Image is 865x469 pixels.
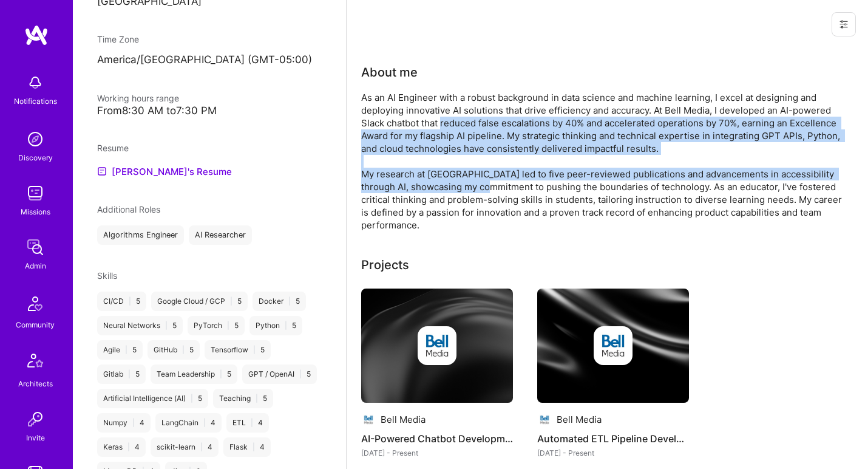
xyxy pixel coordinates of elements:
p: America/[GEOGRAPHIC_DATA] (GMT-05:00 ) [97,53,322,67]
span: | [285,321,287,330]
div: GPT / OpenAI 5 [242,365,317,384]
div: Community [16,318,55,331]
div: Flask 4 [223,437,271,457]
img: cover [361,289,513,403]
div: Algorithms Engineer [97,225,184,245]
div: Teaching 5 [213,389,273,408]
img: Company logo [537,413,552,427]
span: | [253,345,256,355]
div: Gitlab 5 [97,365,146,384]
div: As an AI Engineer with a robust background in data science and machine learning, I excel at desig... [361,91,847,231]
div: [DATE] - Present [361,447,513,459]
div: Admin [25,259,46,272]
div: PyTorch 5 [188,316,245,335]
div: Architects [18,377,53,390]
span: | [203,418,206,428]
span: | [230,296,232,306]
span: Working hours range [97,93,179,103]
div: Keras 4 [97,437,146,457]
span: | [220,369,222,379]
img: Company logo [361,413,376,427]
span: | [125,345,127,355]
span: | [227,321,229,330]
span: Resume [97,143,129,153]
div: ETL 4 [226,413,269,433]
img: Architects [21,348,50,377]
div: Python 5 [249,316,302,335]
div: Numpy 4 [97,413,151,433]
div: Tensorflow 5 [205,340,271,360]
div: Artificial Intelligence (AI) 5 [97,389,208,408]
div: LangChain 4 [155,413,222,433]
span: | [127,442,130,452]
div: Bell Media [557,413,602,426]
div: [DATE] - Present [537,447,689,459]
div: Discovery [18,151,53,164]
img: Company logo [418,326,456,365]
div: scikit-learn 4 [151,437,219,457]
img: teamwork [23,181,47,205]
div: AI Researcher [189,225,252,245]
img: logo [24,24,49,46]
div: Bell Media [381,413,426,426]
div: About me [361,63,418,81]
span: | [200,442,203,452]
h4: Automated ETL Pipeline Development [537,431,689,447]
div: Google Cloud / GCP 5 [151,292,248,311]
div: GitHub 5 [148,340,200,360]
span: | [128,369,131,379]
span: | [299,369,302,379]
div: Missions [21,205,50,218]
div: From 8:30 AM to 7:30 PM [97,104,322,117]
img: cover [537,289,689,403]
span: | [132,418,135,428]
span: Time Zone [97,34,139,44]
span: | [191,394,193,403]
div: CI/CD 5 [97,292,146,311]
span: | [182,345,185,355]
a: [PERSON_NAME]'s Resume [97,164,232,179]
span: Additional Roles [97,204,160,214]
img: bell [23,70,47,95]
h4: AI-Powered Chatbot Development [361,431,513,447]
img: Community [21,289,50,318]
div: Projects [361,256,409,274]
span: | [256,394,258,403]
span: | [251,418,253,428]
img: discovery [23,127,47,151]
div: Team Leadership 5 [151,365,237,384]
span: Skills [97,270,117,281]
span: | [253,442,255,452]
img: Invite [23,407,47,431]
img: admin teamwork [23,235,47,259]
div: Notifications [14,95,57,108]
span: | [129,296,131,306]
div: Neural Networks 5 [97,316,183,335]
img: Resume [97,166,107,176]
img: Company logo [594,326,633,365]
span: | [165,321,168,330]
span: | [288,296,291,306]
div: Invite [26,431,45,444]
div: Docker 5 [253,292,306,311]
div: Agile 5 [97,340,143,360]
